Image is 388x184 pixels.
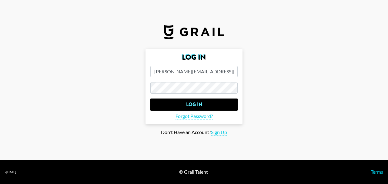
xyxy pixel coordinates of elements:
[164,25,224,39] img: Grail Talent Logo
[150,66,238,77] input: Email
[176,113,213,119] span: Forgot Password?
[179,169,208,175] div: © Grail Talent
[150,54,238,61] h2: Log In
[150,99,238,111] input: Log In
[5,170,16,174] div: v [DATE]
[211,129,227,135] span: Sign Up
[5,129,383,135] div: Don't Have an Account?
[371,169,383,175] a: Terms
